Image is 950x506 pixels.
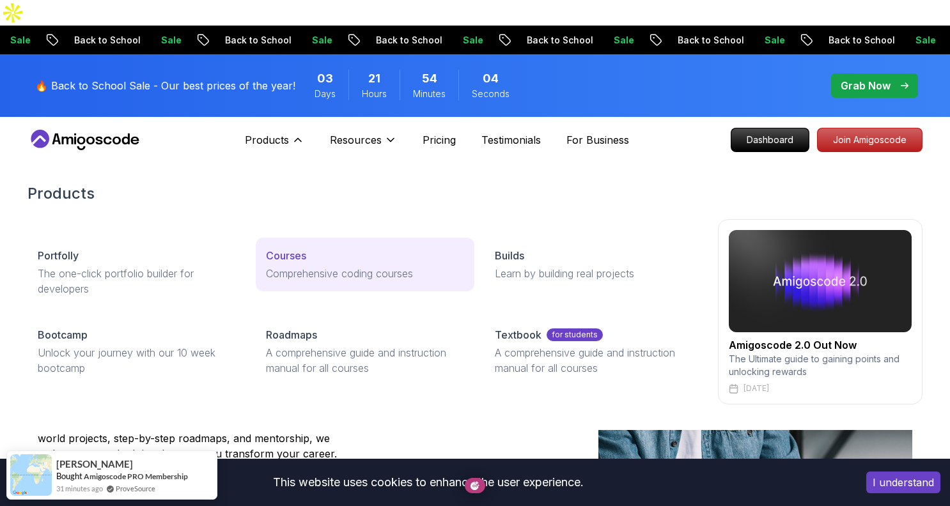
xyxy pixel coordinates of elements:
p: Back to School [61,34,148,47]
p: Resources [330,132,382,148]
p: The Ultimate guide to gaining points and unlocking rewards [729,353,912,378]
span: Seconds [472,88,510,100]
button: Resources [330,132,397,158]
a: Amigoscode PRO Membership [84,471,188,481]
p: Sale [148,34,189,47]
span: 54 Minutes [422,70,437,88]
p: Textbook [495,327,541,342]
a: CoursesComprehensive coding courses [256,238,474,291]
span: 31 minutes ago [56,483,103,494]
p: A comprehensive guide and instruction manual for all courses [266,345,463,376]
div: This website uses cookies to enhance the user experience. [10,468,847,496]
p: [DATE] [744,383,769,394]
h2: Amigoscode 2.0 Out Now [729,337,912,353]
img: amigoscode 2.0 [729,230,912,332]
p: Unlock your journey with our 10 week bootcamp [38,345,235,376]
img: provesource social proof notification image [10,454,52,496]
p: Back to School [664,34,751,47]
p: for students [547,328,603,341]
span: Bought [56,471,82,481]
p: A comprehensive guide and instruction manual for all courses [495,345,692,376]
button: Products [245,132,304,158]
a: amigoscode 2.0Amigoscode 2.0 Out NowThe Ultimate guide to gaining points and unlocking rewards[DATE] [718,219,923,404]
p: Back to School [362,34,449,47]
p: Back to School [815,34,902,47]
h2: Products [27,183,923,204]
span: Minutes [413,88,446,100]
a: Join Amigoscode [817,128,923,152]
span: Days [315,88,336,100]
span: Hours [362,88,387,100]
span: 4 Seconds [483,70,499,88]
p: The one-click portfolio builder for developers [38,266,235,296]
p: Sale [299,34,339,47]
p: Join Amigoscode [818,128,922,151]
p: Sale [902,34,943,47]
a: Testimonials [481,132,541,148]
a: BuildsLearn by building real projects [485,238,703,291]
p: Sale [449,34,490,47]
p: Bootcamp [38,327,88,342]
p: Learn by building real projects [495,266,692,281]
span: 3 Days [317,70,333,88]
a: BootcampUnlock your journey with our 10 week bootcamp [27,317,245,386]
p: Comprehensive coding courses [266,266,463,281]
p: Portfolly [38,248,79,263]
a: Dashboard [731,128,809,152]
p: Dashboard [731,128,809,151]
p: Back to School [513,34,600,47]
a: For Business [566,132,629,148]
a: Pricing [423,132,456,148]
p: Amigoscode has helped thousands of developers land roles at Amazon, Starling Bank, Mercado Livre,... [38,400,345,461]
p: Products [245,132,289,148]
p: Sale [600,34,641,47]
p: Builds [495,248,524,263]
p: 🔥 Back to School Sale - Our best prices of the year! [35,78,295,93]
p: Sale [751,34,792,47]
button: Accept cookies [866,471,940,493]
p: Roadmaps [266,327,317,342]
a: PortfollyThe one-click portfolio builder for developers [27,238,245,307]
p: Courses [266,248,306,263]
span: 21 Hours [368,70,380,88]
a: ProveSource [116,483,155,494]
p: Back to School [212,34,299,47]
span: [PERSON_NAME] [56,459,133,470]
a: RoadmapsA comprehensive guide and instruction manual for all courses [256,317,474,386]
p: Grab Now [841,78,891,93]
a: Textbookfor studentsA comprehensive guide and instruction manual for all courses [485,317,703,386]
